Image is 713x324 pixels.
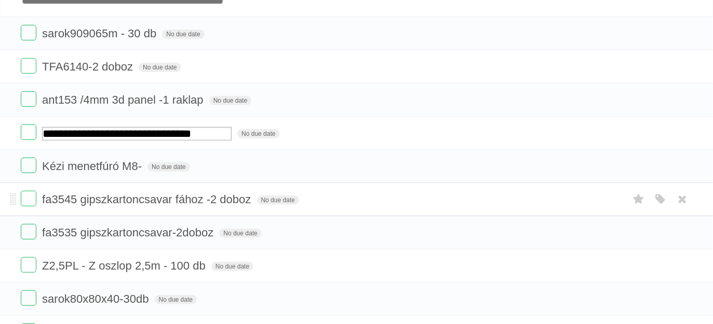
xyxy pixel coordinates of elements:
span: No due date [209,96,251,105]
span: fa3545 gipszkartoncsavar fához -2 doboz [42,193,253,206]
label: Done [21,290,36,306]
label: Done [21,25,36,40]
span: No due date [257,195,299,205]
label: Done [21,191,36,206]
span: Kézi menetfúró M8- [42,160,144,173]
span: sarok80x80x40-30db [42,292,151,305]
label: Done [21,124,36,140]
span: No due date [155,295,197,304]
label: Done [21,58,36,74]
span: No due date [139,63,181,72]
label: Done [21,257,36,273]
label: Done [21,224,36,240]
span: No due date [237,129,279,138]
label: Star task [629,191,649,208]
span: fa3535 gipszkartoncsavar-2doboz [42,226,216,239]
label: Done [21,158,36,173]
span: No due date [147,162,190,172]
label: Done [21,91,36,107]
span: sarok909065m - 30 db [42,27,159,40]
span: No due date [219,229,261,238]
span: TFA6140-2 doboz [42,60,136,73]
span: Z2,5PL - Z oszlop 2,5m - 100 db [42,259,208,272]
span: No due date [211,262,253,271]
span: ant153 /4mm 3d panel -1 raklap [42,93,206,106]
span: No due date [162,30,204,39]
